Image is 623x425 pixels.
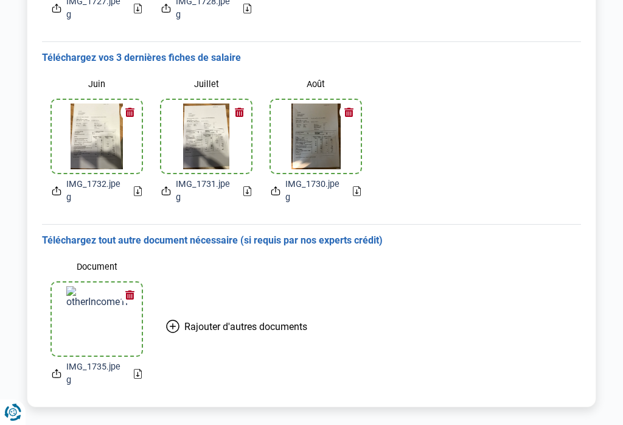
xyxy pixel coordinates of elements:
label: Août [271,74,361,95]
button: Rajouter d'autres documents [151,256,322,396]
span: IMG_1731.jpeg [176,178,234,204]
img: incomeProfessionalActivity1File [71,104,123,169]
label: Juin [52,74,142,95]
img: incomeProfessionalActivity3File [291,104,341,169]
a: Download [243,186,251,196]
span: IMG_1730.jpeg [285,178,343,204]
label: Document [52,256,142,278]
h3: Téléchargez tout autre document nécessaire (si requis par nos experts crédit) [42,234,581,247]
h3: Téléchargez vos 3 dernières fiches de salaire [42,52,581,65]
a: Download [353,186,361,196]
label: Juillet [161,74,251,95]
a: Download [243,4,251,13]
img: incomeProfessionalActivity2File [183,104,229,169]
span: IMG_1732.jpeg [66,178,124,204]
a: Download [134,186,142,196]
span: IMG_1735.jpeg [66,360,124,387]
a: Download [134,369,142,379]
img: otherIncome1File [66,286,127,352]
span: Rajouter d'autres documents [184,321,307,332]
a: Download [134,4,142,13]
